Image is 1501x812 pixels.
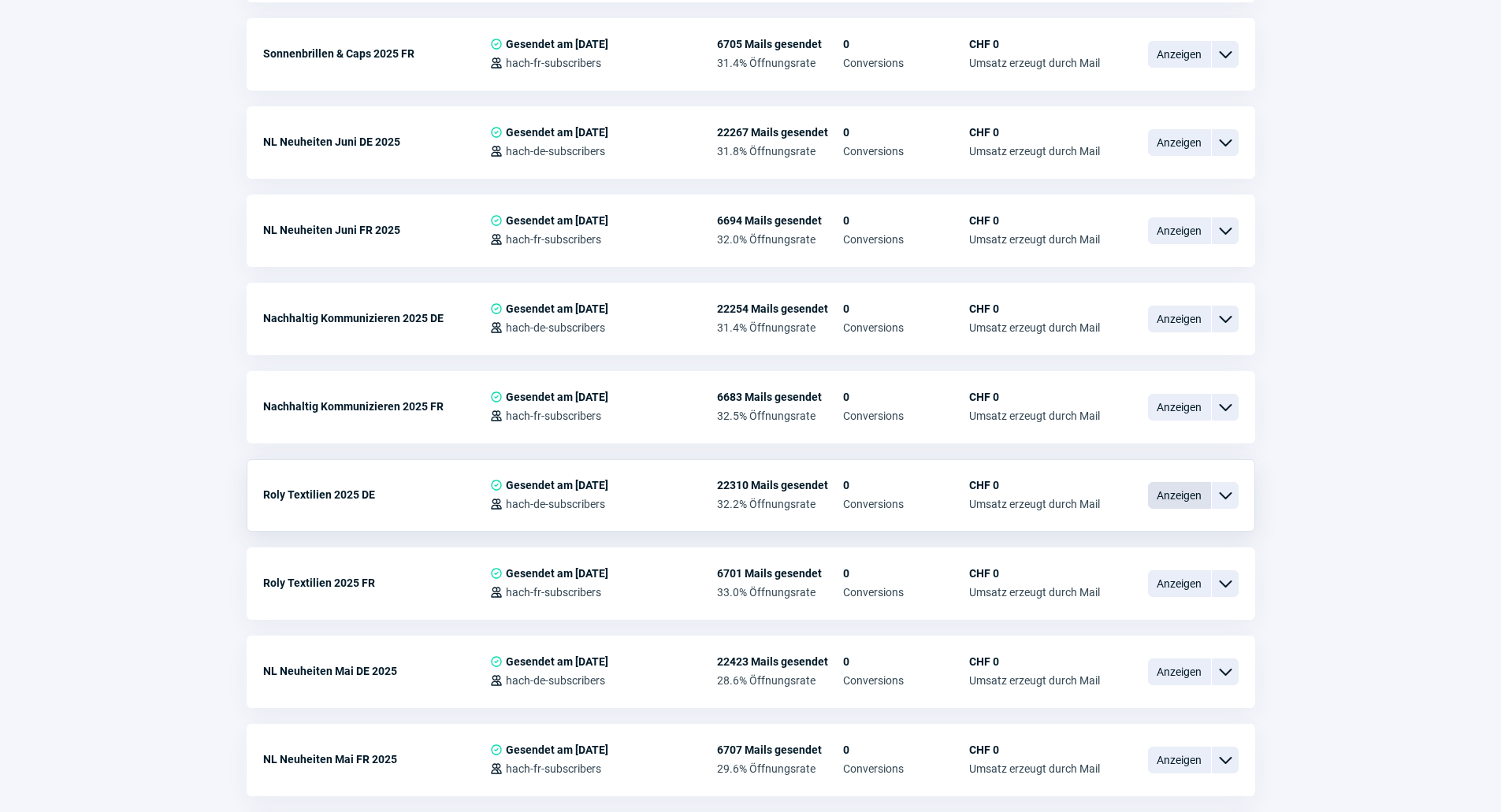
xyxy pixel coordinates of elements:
[969,321,1100,334] span: Umsatz erzeugt durch Mail
[717,57,843,69] span: 31.4% Öffnungsrate
[843,321,969,334] span: Conversions
[717,126,843,139] span: 22267 Mails gesendet
[843,38,969,50] span: 0
[969,655,1100,668] span: CHF 0
[506,57,601,69] span: hach-fr-subscribers
[506,321,605,334] span: hach-de-subscribers
[1148,306,1211,332] span: Anzeigen
[263,214,490,246] div: NL Neuheiten Juni FR 2025
[263,567,490,599] div: Roly Textilien 2025 FR
[506,302,608,315] span: Gesendet am [DATE]
[969,762,1100,775] span: Umsatz erzeugt durch Mail
[1148,482,1211,509] span: Anzeigen
[969,145,1100,158] span: Umsatz erzeugt durch Mail
[1148,41,1211,68] span: Anzeigen
[843,391,969,403] span: 0
[843,57,969,69] span: Conversions
[843,743,969,756] span: 0
[843,762,969,775] span: Conversions
[506,145,605,158] span: hach-de-subscribers
[717,38,843,50] span: 6705 Mails gesendet
[717,391,843,403] span: 6683 Mails gesendet
[843,498,969,510] span: Conversions
[843,586,969,599] span: Conversions
[717,410,843,422] span: 32.5% Öffnungsrate
[506,762,601,775] span: hach-fr-subscribers
[506,391,608,403] span: Gesendet am [DATE]
[1148,747,1211,773] span: Anzeigen
[969,743,1100,756] span: CHF 0
[717,214,843,227] span: 6694 Mails gesendet
[843,302,969,315] span: 0
[843,674,969,687] span: Conversions
[843,655,969,668] span: 0
[717,321,843,334] span: 31.4% Öffnungsrate
[506,479,608,491] span: Gesendet am [DATE]
[506,498,605,510] span: hach-de-subscribers
[969,567,1100,580] span: CHF 0
[506,674,605,687] span: hach-de-subscribers
[969,498,1100,510] span: Umsatz erzeugt durch Mail
[717,498,843,510] span: 32.2% Öffnungsrate
[263,126,490,158] div: NL Neuheiten Juni DE 2025
[717,479,843,491] span: 22310 Mails gesendet
[717,302,843,315] span: 22254 Mails gesendet
[717,586,843,599] span: 33.0% Öffnungsrate
[969,233,1100,246] span: Umsatz erzeugt durch Mail
[1148,570,1211,597] span: Anzeigen
[969,391,1100,403] span: CHF 0
[717,655,843,668] span: 22423 Mails gesendet
[1148,394,1211,421] span: Anzeigen
[506,410,601,422] span: hach-fr-subscribers
[843,567,969,580] span: 0
[263,391,490,422] div: Nachhaltig Kommunizieren 2025 FR
[969,57,1100,69] span: Umsatz erzeugt durch Mail
[717,743,843,756] span: 6707 Mails gesendet
[263,743,490,775] div: NL Neuheiten Mai FR 2025
[263,655,490,687] div: NL Neuheiten Mai DE 2025
[717,567,843,580] span: 6701 Mails gesendet
[506,655,608,668] span: Gesendet am [DATE]
[1148,217,1211,244] span: Anzeigen
[1148,129,1211,156] span: Anzeigen
[506,567,608,580] span: Gesendet am [DATE]
[969,302,1100,315] span: CHF 0
[843,410,969,422] span: Conversions
[717,762,843,775] span: 29.6% Öffnungsrate
[1148,658,1211,685] span: Anzeigen
[506,233,601,246] span: hach-fr-subscribers
[717,674,843,687] span: 28.6% Öffnungsrate
[843,145,969,158] span: Conversions
[969,479,1100,491] span: CHF 0
[969,674,1100,687] span: Umsatz erzeugt durch Mail
[717,233,843,246] span: 32.0% Öffnungsrate
[969,586,1100,599] span: Umsatz erzeugt durch Mail
[969,214,1100,227] span: CHF 0
[843,479,969,491] span: 0
[717,145,843,158] span: 31.8% Öffnungsrate
[969,126,1100,139] span: CHF 0
[506,743,608,756] span: Gesendet am [DATE]
[506,126,608,139] span: Gesendet am [DATE]
[843,233,969,246] span: Conversions
[506,586,601,599] span: hach-fr-subscribers
[506,214,608,227] span: Gesendet am [DATE]
[969,410,1100,422] span: Umsatz erzeugt durch Mail
[506,38,608,50] span: Gesendet am [DATE]
[969,38,1100,50] span: CHF 0
[263,479,490,510] div: Roly Textilien 2025 DE
[843,126,969,139] span: 0
[263,302,490,334] div: Nachhaltig Kommunizieren 2025 DE
[843,214,969,227] span: 0
[263,38,490,69] div: Sonnenbrillen & Caps 2025 FR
